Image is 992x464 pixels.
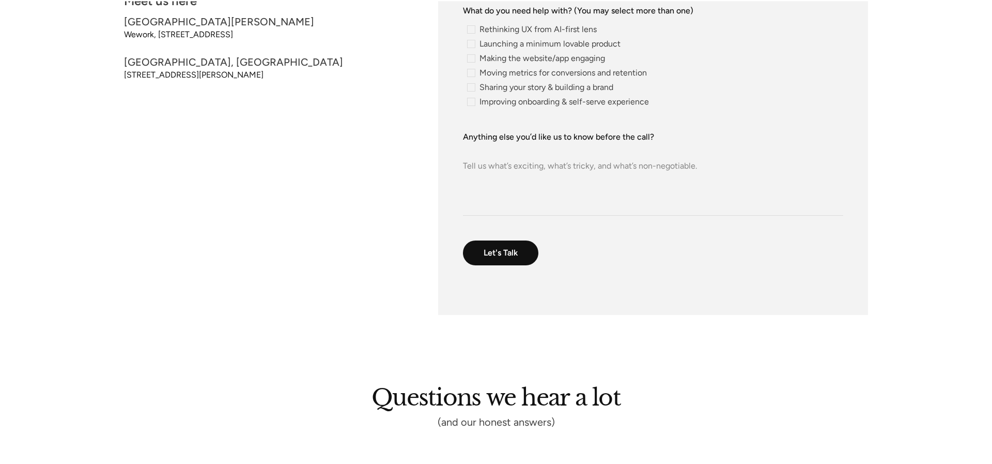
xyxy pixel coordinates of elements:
div: (and our honest answers) [371,418,621,426]
div: [STREET_ADDRESS][PERSON_NAME] [124,72,343,78]
div: [GEOGRAPHIC_DATA], [GEOGRAPHIC_DATA] [124,58,343,66]
input: Let's Talk [463,241,538,265]
label: What do you need help with? (You may select more than one) [463,5,843,17]
div: [GEOGRAPHIC_DATA][PERSON_NAME] [124,18,314,25]
div: Wework, [STREET_ADDRESS] [124,32,314,38]
h2: Questions we hear a lot [371,390,621,412]
label: Anything else you’d like us to know before the call? [463,131,843,143]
